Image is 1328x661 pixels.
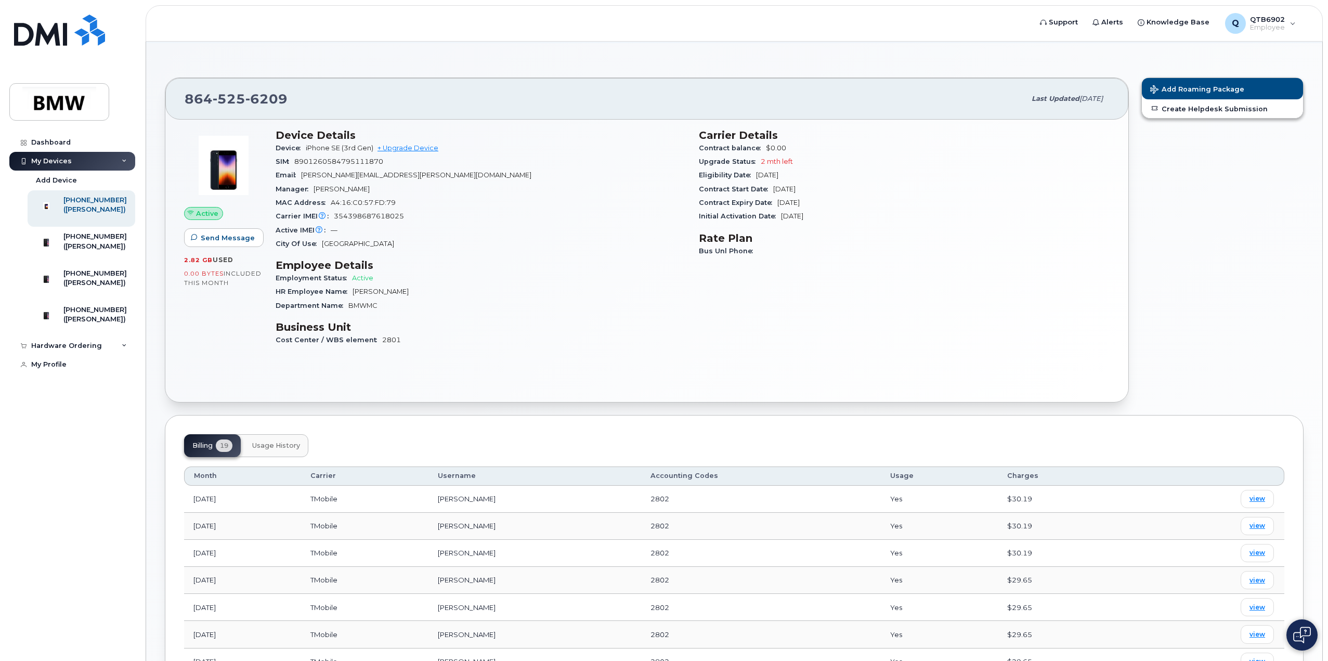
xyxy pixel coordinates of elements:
[1241,544,1274,562] a: view
[428,621,641,648] td: [PERSON_NAME]
[1147,17,1209,28] span: Knowledge Base
[1033,12,1085,33] a: Support
[184,256,213,264] span: 2.82 GB
[428,540,641,567] td: [PERSON_NAME]
[1250,23,1285,32] span: Employee
[301,621,428,648] td: TMobile
[301,594,428,621] td: TMobile
[756,171,778,179] span: [DATE]
[276,259,686,271] h3: Employee Details
[777,199,800,206] span: [DATE]
[184,228,264,247] button: Send Message
[1049,17,1078,28] span: Support
[306,144,373,152] span: iPhone SE (3rd Gen)
[1007,521,1127,531] div: $30.19
[428,513,641,540] td: [PERSON_NAME]
[322,240,394,248] span: [GEOGRAPHIC_DATA]
[650,522,669,530] span: 2802
[1032,95,1079,102] span: Last updated
[184,269,262,287] span: included this month
[1130,12,1217,33] a: Knowledge Base
[377,144,438,152] a: + Upgrade Device
[331,226,337,234] span: —
[650,603,669,612] span: 2802
[276,288,353,295] span: HR Employee Name
[184,270,224,277] span: 0.00 Bytes
[699,212,781,220] span: Initial Activation Date
[276,185,314,193] span: Manager
[184,486,301,513] td: [DATE]
[348,302,377,309] span: BMWMC
[998,466,1137,485] th: Charges
[881,567,998,594] td: Yes
[331,199,396,206] span: A4:16:C0:57:FD:79
[196,209,218,218] span: Active
[1142,99,1303,118] a: Create Helpdesk Submission
[428,567,641,594] td: [PERSON_NAME]
[1085,12,1130,33] a: Alerts
[184,594,301,621] td: [DATE]
[699,199,777,206] span: Contract Expiry Date
[276,129,686,141] h3: Device Details
[184,513,301,540] td: [DATE]
[650,576,669,584] span: 2802
[761,158,793,165] span: 2 mth left
[184,466,301,485] th: Month
[699,129,1110,141] h3: Carrier Details
[276,199,331,206] span: MAC Address
[650,549,669,557] span: 2802
[699,247,758,255] span: Bus Unl Phone
[192,134,255,197] img: image20231002-3703462-1angbar.jpeg
[276,226,331,234] span: Active IMEI
[428,486,641,513] td: [PERSON_NAME]
[1007,548,1127,558] div: $30.19
[641,466,881,485] th: Accounting Codes
[881,486,998,513] td: Yes
[276,302,348,309] span: Department Name
[1079,95,1103,102] span: [DATE]
[184,540,301,567] td: [DATE]
[276,321,686,333] h3: Business Unit
[1249,548,1265,558] span: view
[301,171,531,179] span: [PERSON_NAME][EMAIL_ADDRESS][PERSON_NAME][DOMAIN_NAME]
[301,540,428,567] td: TMobile
[699,232,1110,244] h3: Rate Plan
[382,336,401,344] span: 2801
[1250,15,1285,23] span: QTB6902
[1249,494,1265,503] span: view
[184,621,301,648] td: [DATE]
[773,185,796,193] span: [DATE]
[301,466,428,485] th: Carrier
[881,594,998,621] td: Yes
[781,212,803,220] span: [DATE]
[1249,603,1265,612] span: view
[213,91,245,107] span: 525
[699,185,773,193] span: Contract Start Date
[1007,575,1127,585] div: $29.65
[201,233,255,243] span: Send Message
[650,630,669,639] span: 2802
[314,185,370,193] span: [PERSON_NAME]
[1241,490,1274,508] a: view
[1241,571,1274,589] a: view
[881,513,998,540] td: Yes
[1241,598,1274,616] a: view
[699,144,766,152] span: Contract balance
[699,158,761,165] span: Upgrade Status
[301,486,428,513] td: TMobile
[881,466,998,485] th: Usage
[1232,17,1239,30] span: Q
[1150,85,1244,95] span: Add Roaming Package
[301,513,428,540] td: TMobile
[353,288,409,295] span: [PERSON_NAME]
[428,594,641,621] td: [PERSON_NAME]
[301,567,428,594] td: TMobile
[766,144,786,152] span: $0.00
[245,91,288,107] span: 6209
[428,466,641,485] th: Username
[881,540,998,567] td: Yes
[276,336,382,344] span: Cost Center / WBS element
[276,240,322,248] span: City Of Use
[1142,78,1303,99] button: Add Roaming Package
[881,621,998,648] td: Yes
